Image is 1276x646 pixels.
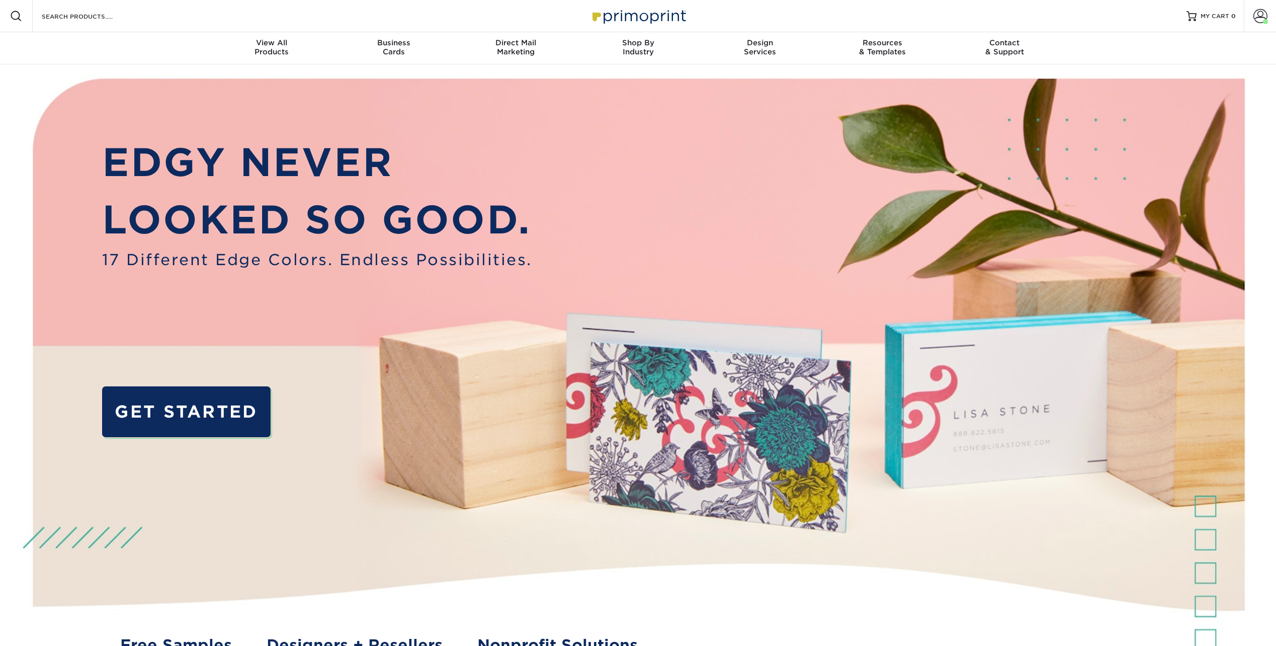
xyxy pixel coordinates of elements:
[821,38,944,47] span: Resources
[102,134,532,191] p: EDGY NEVER
[577,32,699,64] a: Shop ByIndustry
[577,38,699,56] div: Industry
[211,38,333,47] span: View All
[455,38,577,47] span: Direct Mail
[1231,13,1236,20] span: 0
[102,249,532,272] span: 17 Different Edge Colors. Endless Possibilities.
[944,38,1066,47] span: Contact
[821,32,944,64] a: Resources& Templates
[332,32,455,64] a: BusinessCards
[211,32,333,64] a: View AllProducts
[41,10,139,22] input: SEARCH PRODUCTS.....
[577,38,699,47] span: Shop By
[455,38,577,56] div: Marketing
[102,191,532,249] p: LOOKED SO GOOD.
[1201,12,1229,21] span: MY CART
[211,38,333,56] div: Products
[332,38,455,47] span: Business
[944,38,1066,56] div: & Support
[699,38,821,56] div: Services
[455,32,577,64] a: Direct MailMarketing
[699,38,821,47] span: Design
[699,32,821,64] a: DesignServices
[332,38,455,56] div: Cards
[821,38,944,56] div: & Templates
[102,386,271,437] a: GET STARTED
[944,32,1066,64] a: Contact& Support
[588,5,689,27] img: Primoprint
